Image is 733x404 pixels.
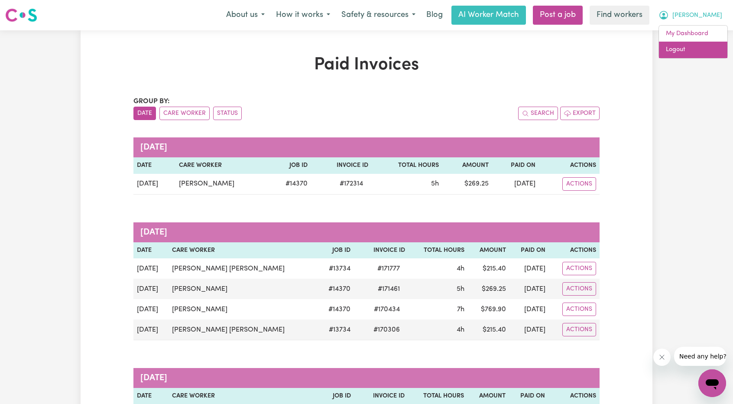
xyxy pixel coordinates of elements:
button: Actions [562,262,596,275]
div: My Account [658,25,728,59]
iframe: Close message [653,349,671,366]
td: # 14370 [318,299,354,319]
button: Export [560,107,600,120]
td: [DATE] [133,299,169,319]
th: Amount [442,157,492,174]
span: # 171461 [373,284,405,294]
td: # 13734 [318,319,354,340]
th: Actions [549,242,600,259]
caption: [DATE] [133,222,600,242]
td: [DATE] [133,174,175,195]
td: [DATE] [509,319,549,340]
button: sort invoices by paid status [213,107,242,120]
button: How it works [270,6,336,24]
th: Care Worker [175,157,268,174]
th: Paid On [509,242,549,259]
td: $ 215.40 [468,258,509,279]
td: [PERSON_NAME] [175,174,268,195]
span: 4 hours [457,265,464,272]
h1: Paid Invoices [133,55,600,75]
th: Care Worker [169,242,318,259]
caption: [DATE] [133,368,600,388]
td: [DATE] [133,258,169,279]
td: # 13734 [318,258,354,279]
span: [PERSON_NAME] [672,11,722,20]
td: [DATE] [509,279,549,299]
span: 5 hours [457,286,464,293]
td: $ 769.90 [468,299,509,319]
th: Job ID [318,242,354,259]
th: Amount [468,242,509,259]
td: $ 269.25 [468,279,509,299]
th: Date [133,157,175,174]
a: AI Worker Match [451,6,526,25]
span: 5 hours [431,180,439,187]
caption: [DATE] [133,137,600,157]
td: [PERSON_NAME] [PERSON_NAME] [169,319,318,340]
th: Invoice ID [311,157,372,174]
button: Actions [562,323,596,336]
button: Actions [562,177,596,191]
th: Invoice ID [354,242,409,259]
button: Search [518,107,558,120]
td: # 14370 [268,174,311,195]
button: Safety & resources [336,6,421,24]
button: sort invoices by date [133,107,156,120]
a: Find workers [590,6,649,25]
img: Careseekers logo [5,7,37,23]
a: My Dashboard [659,26,727,42]
th: Job ID [268,157,311,174]
button: sort invoices by care worker [159,107,210,120]
td: [PERSON_NAME] [169,299,318,319]
th: Actions [539,157,600,174]
iframe: Message from company [674,347,726,366]
td: [DATE] [509,258,549,279]
td: [DATE] [509,299,549,319]
button: My Account [653,6,728,24]
td: [DATE] [133,319,169,340]
td: $ 269.25 [442,174,492,195]
td: [DATE] [492,174,539,195]
span: 7 hours [457,306,464,313]
span: 4 hours [457,326,464,333]
button: About us [221,6,270,24]
a: Logout [659,42,727,58]
iframe: Button to launch messaging window [698,369,726,397]
td: [DATE] [133,279,169,299]
span: # 170434 [369,304,405,315]
span: # 172314 [334,179,368,189]
a: Careseekers logo [5,5,37,25]
span: # 170306 [368,325,405,335]
th: Paid On [492,157,539,174]
td: # 14370 [318,279,354,299]
th: Total Hours [372,157,442,174]
span: # 171777 [372,264,405,274]
td: $ 215.40 [468,319,509,340]
td: [PERSON_NAME] [PERSON_NAME] [169,258,318,279]
button: Actions [562,303,596,316]
a: Post a job [533,6,583,25]
a: Blog [421,6,448,25]
span: Need any help? [5,6,52,13]
th: Date [133,242,169,259]
button: Actions [562,282,596,296]
td: [PERSON_NAME] [169,279,318,299]
th: Total Hours [409,242,468,259]
span: Group by: [133,98,170,105]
